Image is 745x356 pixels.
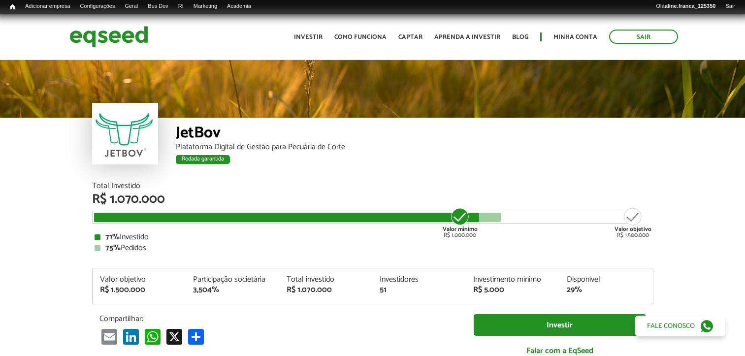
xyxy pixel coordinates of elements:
div: R$ 1.070.000 [287,286,365,294]
a: X [164,328,184,345]
div: Total investido [287,276,365,284]
div: Pedidos [95,244,651,252]
a: Configurações [75,2,120,10]
a: Minha conta [553,34,597,40]
a: Sair [720,2,740,10]
a: Adicionar empresa [20,2,75,10]
a: Fale conosco [635,316,725,336]
img: EqSeed [69,24,148,50]
div: Investido [95,233,651,241]
div: 51 [380,286,458,294]
strong: aline.franca_125350 [665,3,716,9]
span: Início [10,3,15,10]
strong: 71% [105,230,120,244]
div: JetBov [176,125,653,143]
a: Email [99,328,119,345]
a: Captar [398,34,422,40]
strong: 75% [105,241,121,255]
a: Compartilhar [186,328,206,345]
div: Rodada garantida [176,155,230,164]
div: Plataforma Digital de Gestão para Pecuária de Corte [176,143,653,151]
a: Blog [512,34,528,40]
a: Bus Dev [143,2,173,10]
div: Investimento mínimo [473,276,552,284]
div: R$ 1.000.000 [442,207,479,238]
a: Investir [294,34,323,40]
a: Investir [474,314,646,336]
a: Marketing [189,2,222,10]
div: Investidores [380,276,458,284]
div: R$ 1.500.000 [100,286,179,294]
strong: Valor mínimo [443,225,478,234]
a: Aprenda a investir [434,34,500,40]
a: Academia [222,2,256,10]
strong: Valor objetivo [615,225,651,234]
a: Como funciona [334,34,387,40]
a: Sair [609,30,678,44]
div: Valor objetivo [100,276,179,284]
div: R$ 1.070.000 [92,193,653,206]
div: Participação societária [193,276,272,284]
a: Início [5,2,20,12]
div: R$ 5.000 [473,286,552,294]
a: Oláaline.franca_125350 [651,2,721,10]
div: 29% [567,286,646,294]
div: Total Investido [92,182,653,190]
a: RI [173,2,189,10]
div: R$ 1.500.000 [615,207,651,238]
a: Geral [120,2,143,10]
a: WhatsApp [143,328,162,345]
div: 3,504% [193,286,272,294]
div: Disponível [567,276,646,284]
a: LinkedIn [121,328,141,345]
p: Compartilhar: [99,314,459,324]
